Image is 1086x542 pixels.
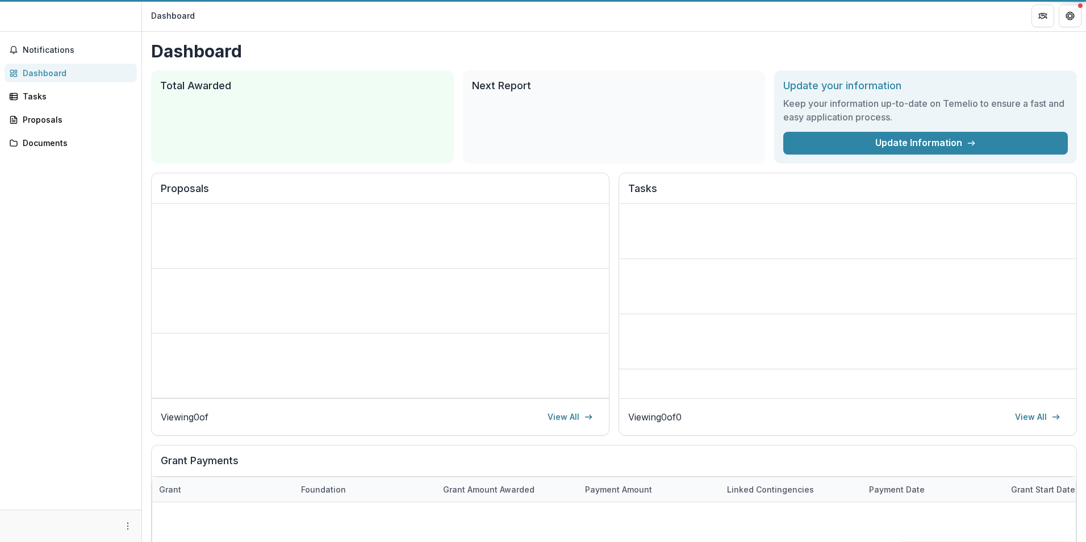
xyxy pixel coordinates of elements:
a: Proposals [5,110,137,129]
h1: Dashboard [151,41,1077,61]
p: Viewing 0 of 0 [628,410,682,424]
div: Dashboard [151,10,195,22]
h2: Update your information [783,80,1068,92]
button: Notifications [5,41,137,59]
p: Viewing 0 of [161,410,208,424]
h2: Grant Payments [161,455,1067,476]
button: Partners [1031,5,1054,27]
h2: Proposals [161,182,600,204]
a: Tasks [5,87,137,106]
a: Documents [5,134,137,152]
div: Proposals [23,114,128,126]
h2: Next Report [472,80,757,92]
a: Update Information [783,132,1068,155]
span: Notifications [23,45,132,55]
div: Tasks [23,90,128,102]
a: View All [1008,408,1067,426]
h2: Total Awarded [160,80,445,92]
nav: breadcrumb [147,7,199,24]
h3: Keep your information up-to-date on Temelio to ensure a fast and easy application process. [783,97,1068,124]
h2: Tasks [628,182,1067,204]
a: View All [541,408,600,426]
div: Documents [23,137,128,149]
div: Dashboard [23,67,128,79]
a: Dashboard [5,64,137,82]
button: More [121,519,135,533]
button: Get Help [1059,5,1081,27]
